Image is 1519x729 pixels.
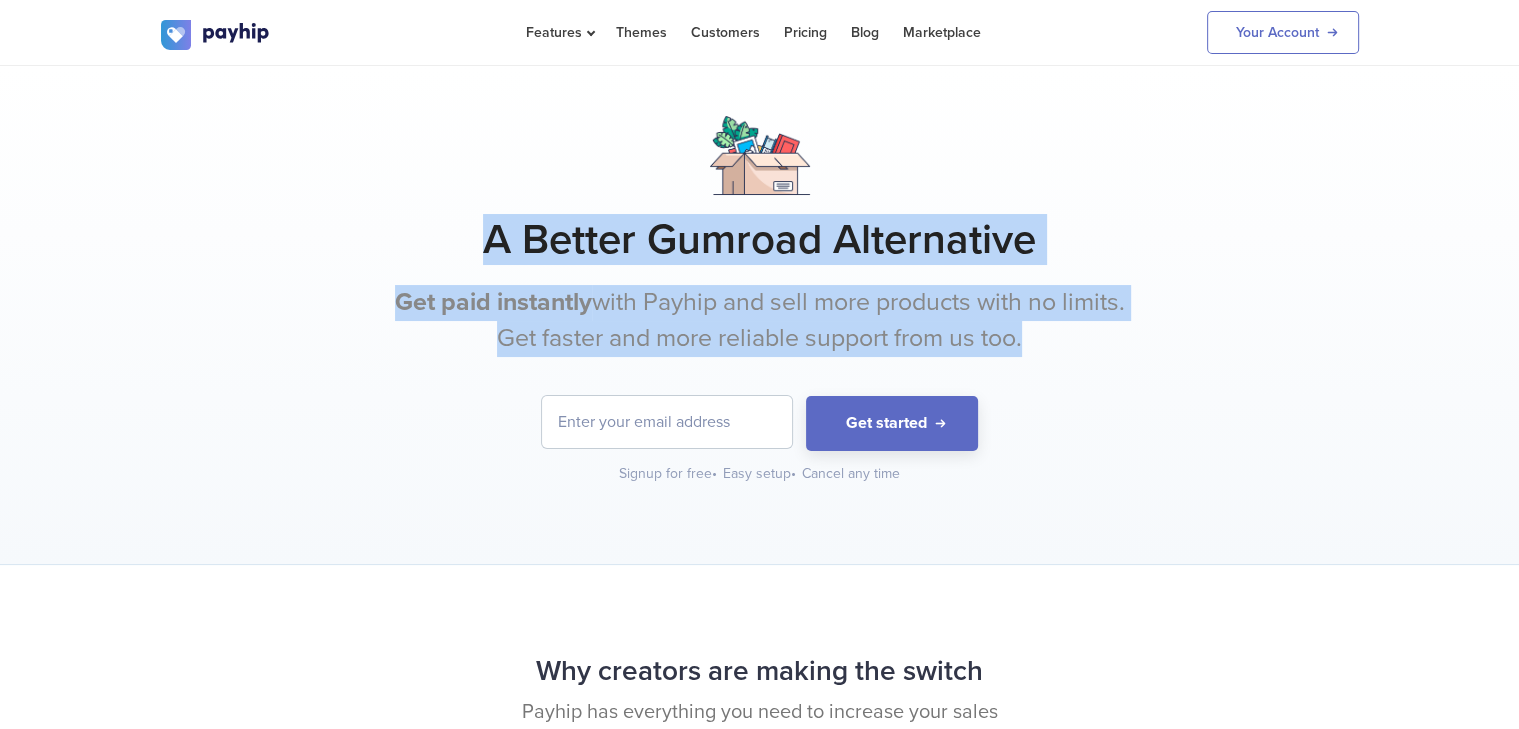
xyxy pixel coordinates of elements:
[395,287,592,317] b: Get paid instantly
[161,645,1359,698] h2: Why creators are making the switch
[802,464,900,484] div: Cancel any time
[712,465,717,482] span: •
[806,396,978,451] button: Get started
[526,24,592,41] span: Features
[385,285,1135,356] p: with Payhip and sell more products with no limits. Get faster and more reliable support from us too.
[542,396,792,448] input: Enter your email address
[1207,11,1359,54] a: Your Account
[161,698,1359,727] p: Payhip has everything you need to increase your sales
[723,464,798,484] div: Easy setup
[161,20,271,50] img: logo.svg
[619,464,719,484] div: Signup for free
[161,215,1359,265] h1: A Better Gumroad Alternative
[710,116,810,195] img: box.png
[791,465,796,482] span: •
